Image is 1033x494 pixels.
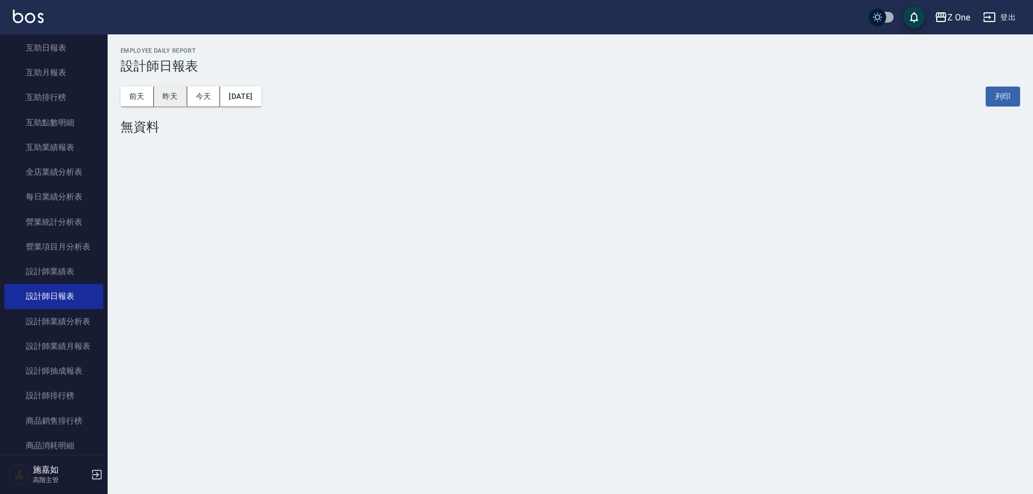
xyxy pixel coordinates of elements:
[4,359,103,383] a: 設計師抽成報表
[4,60,103,85] a: 互助月報表
[4,284,103,309] a: 設計師日報表
[4,85,103,110] a: 互助排行榜
[903,6,925,28] button: save
[33,475,88,485] p: 高階主管
[121,119,1020,134] div: 無資料
[9,464,30,485] img: Person
[4,234,103,259] a: 營業項目月分析表
[4,110,103,135] a: 互助點數明細
[930,6,974,28] button: Z One
[4,433,103,458] a: 商品消耗明細
[4,35,103,60] a: 互助日報表
[4,135,103,160] a: 互助業績報表
[220,87,261,106] button: [DATE]
[4,309,103,334] a: 設計師業績分析表
[4,210,103,234] a: 營業統計分析表
[4,383,103,408] a: 設計師排行榜
[121,47,1020,54] h2: Employee Daily Report
[121,59,1020,74] h3: 設計師日報表
[4,160,103,184] a: 全店業績分析表
[187,87,221,106] button: 今天
[4,259,103,284] a: 設計師業績表
[4,409,103,433] a: 商品銷售排行榜
[979,8,1020,27] button: 登出
[121,87,154,106] button: 前天
[986,87,1020,106] button: 列印
[13,10,44,23] img: Logo
[154,87,187,106] button: 昨天
[4,334,103,359] a: 設計師業績月報表
[947,11,970,24] div: Z One
[33,464,88,475] h5: 施嘉如
[4,184,103,209] a: 每日業績分析表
